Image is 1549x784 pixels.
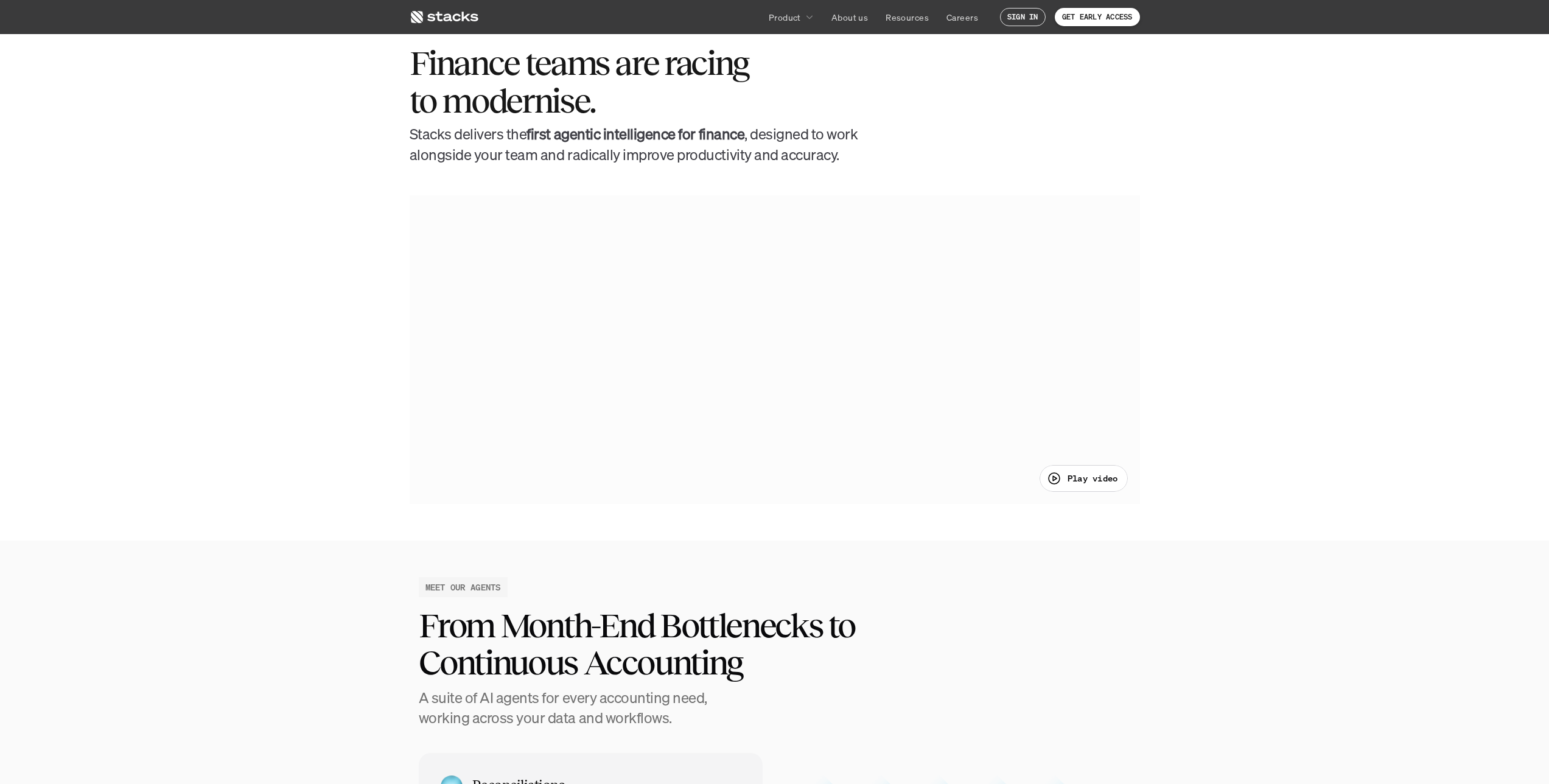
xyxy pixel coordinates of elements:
[1068,472,1118,485] p: Play video
[1062,13,1133,21] p: GET EARLY ACCESS
[425,581,501,593] h2: MEET OUR AGENTS
[946,11,978,24] p: Careers
[410,124,860,165] h4: Stacks delivers the , designed to work alongside your team and radically improve productivity and...
[939,6,985,28] a: Careers
[824,6,875,28] a: About us
[526,124,744,144] strong: first agentic intelligence for finance
[886,11,929,24] p: Resources
[1055,8,1140,26] a: GET EARLY ACCESS
[878,6,936,28] a: Resources
[1007,13,1038,21] p: SIGN IN
[1000,8,1046,26] a: SIGN IN
[419,607,930,682] h2: From Month-End Bottlenecks to Continuous Accounting
[410,44,750,119] h2: Finance teams are racing to modernise.
[831,11,868,24] p: About us
[419,688,735,729] h4: A suite of AI agents for every accounting need, working across your data and workflows.
[769,11,801,24] p: Product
